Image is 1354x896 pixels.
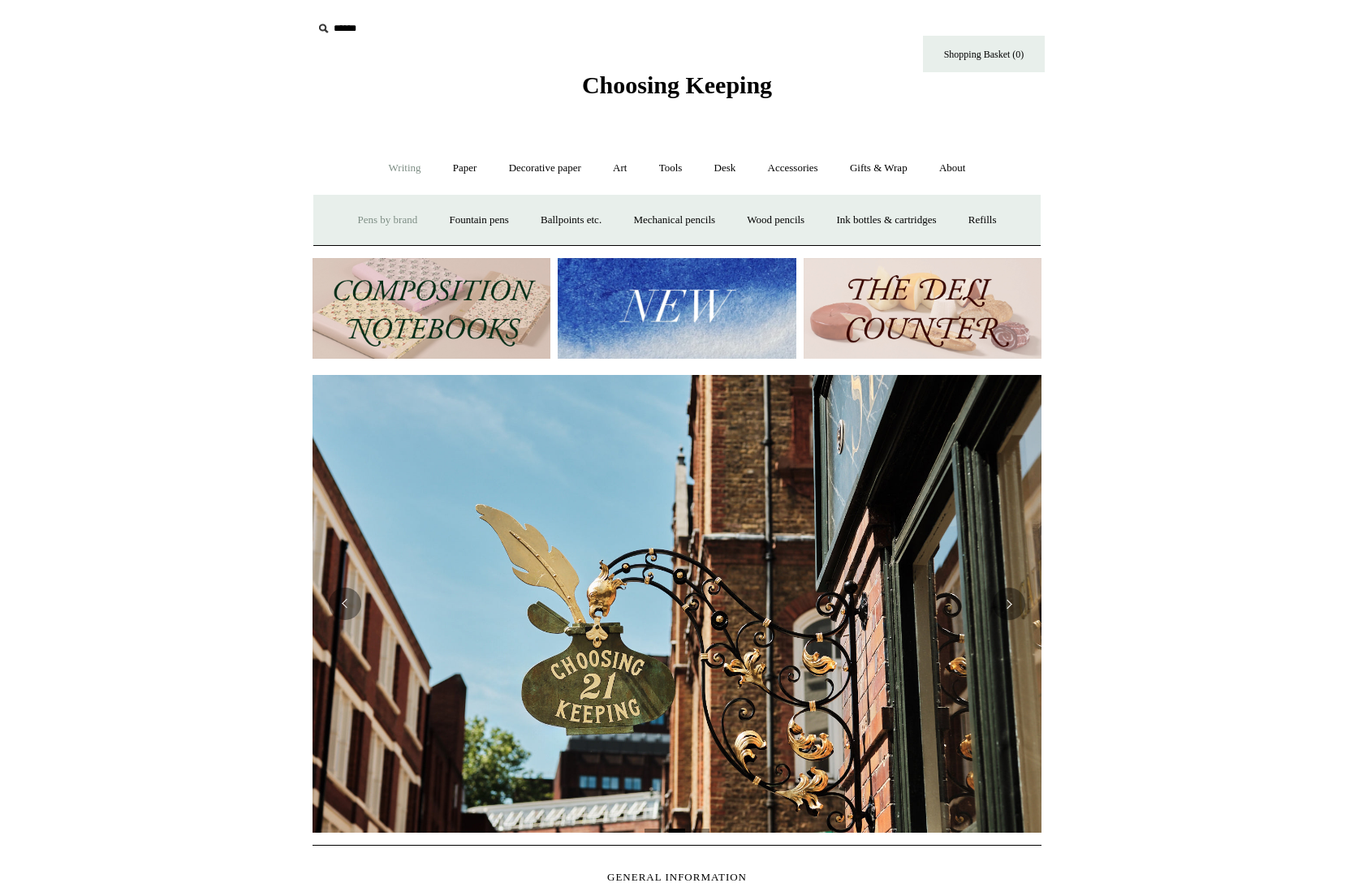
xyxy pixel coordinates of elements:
a: Desk [700,147,751,190]
a: Gifts & Wrap [835,147,922,190]
button: Page 2 [669,829,685,833]
a: Writing [374,147,436,190]
button: Previous [329,588,361,620]
a: Mechanical pencils [619,199,730,242]
a: About [925,147,981,190]
a: Ink bottles & cartridges [821,199,951,242]
a: Refills [954,199,1011,242]
a: Paper [438,147,492,190]
img: New.jpg__PID:f73bdf93-380a-4a35-bcfe-7823039498e1 [558,258,796,360]
a: Pens by brand [343,199,433,242]
a: Shopping Basket (0) [923,36,1045,72]
button: Page 3 [693,829,709,833]
a: Decorative paper [494,147,596,190]
a: Wood pencils [732,199,819,242]
span: Choosing Keeping [582,71,772,98]
a: Fountain pens [434,199,523,242]
a: Tools [645,147,697,190]
button: Page 1 [645,829,661,833]
span: GENERAL INFORMATION [607,871,747,883]
a: Choosing Keeping [582,84,772,96]
button: Next [993,588,1025,620]
img: The Deli Counter [804,258,1041,360]
img: 202302 Composition ledgers.jpg__PID:69722ee6-fa44-49dd-a067-31375e5d54ec [313,258,550,360]
a: Accessories [753,147,833,190]
a: Ballpoints etc. [526,199,616,242]
a: Art [598,147,641,190]
img: Copyright Choosing Keeping 20190711 LS Homepage 7.jpg__PID:4c49fdcc-9d5f-40e8-9753-f5038b35abb7 [313,375,1041,833]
